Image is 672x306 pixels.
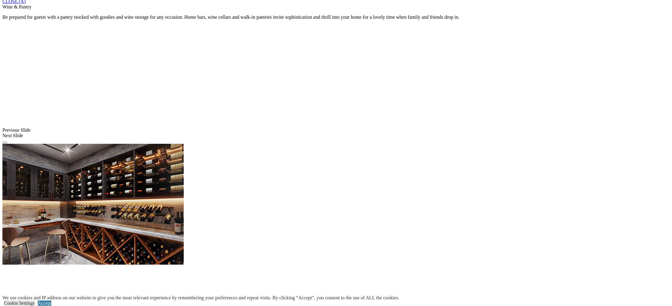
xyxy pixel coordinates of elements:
p: Be prepared for guests with a pantry stocked with goodies and wine storage for any occasion. Home... [2,14,670,20]
div: Previous Slide [2,127,670,133]
a: Accept [38,301,51,306]
img: Banner for mobile view [2,144,184,265]
div: Next Slide [2,133,670,138]
span: Wine & Pantry [2,4,31,9]
div: We use cookies and IP address on our website to give you the most relevant experience by remember... [2,295,399,301]
a: Cookie Settings [4,301,35,306]
button: Click here to pause slide show [2,142,7,143]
